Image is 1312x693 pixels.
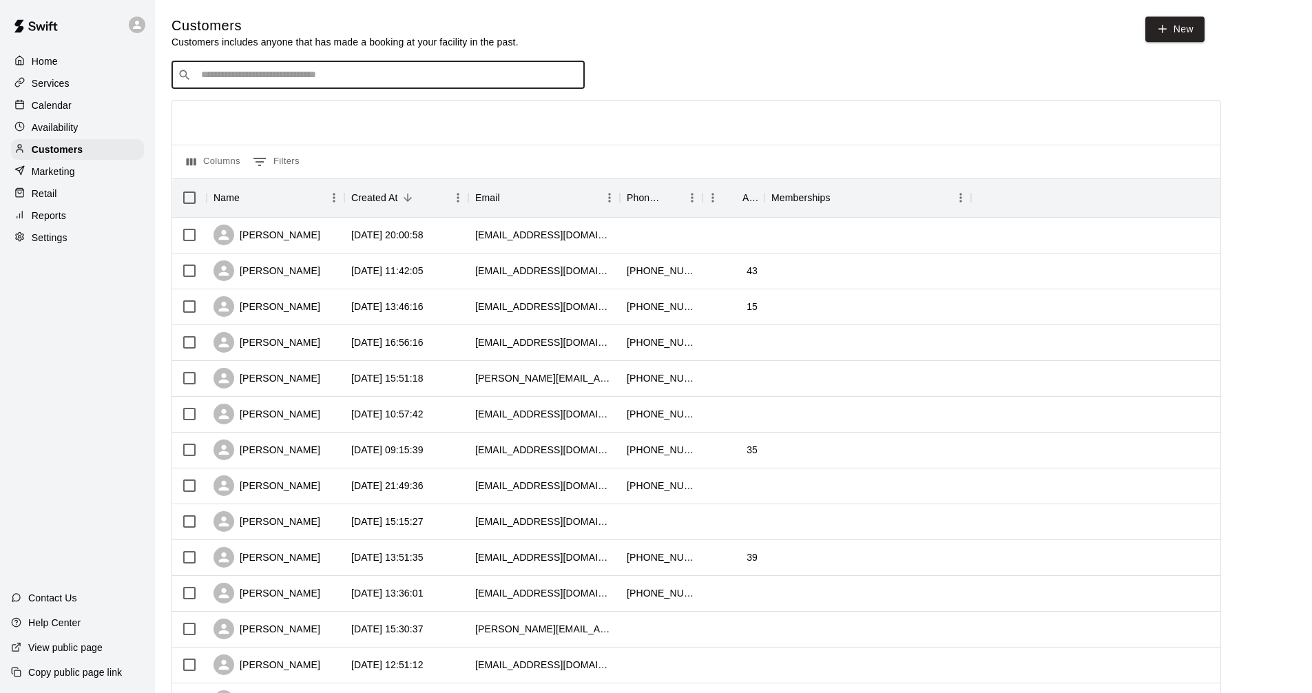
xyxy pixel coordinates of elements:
p: Contact Us [28,591,77,605]
button: Sort [500,188,519,207]
div: +17058016688 [627,371,696,385]
a: New [1145,17,1205,42]
a: Retail [11,183,144,204]
div: Created At [351,178,398,217]
div: jennifer.lennie4@gmail.com [475,371,613,385]
div: Name [214,178,240,217]
div: brendan_kuehn01@hotmail.com [475,443,613,457]
button: Select columns [183,151,244,173]
h5: Customers [171,17,519,35]
div: 2025-08-30 13:36:01 [351,586,424,600]
div: [PERSON_NAME] [214,368,320,389]
button: Menu [448,187,468,208]
a: Calendar [11,95,144,116]
button: Menu [950,187,971,208]
p: Reports [32,209,66,223]
div: 2025-09-05 15:51:18 [351,371,424,385]
div: andrewbell1@outlook.com [475,264,613,278]
div: [PERSON_NAME] [214,332,320,353]
div: Phone Number [627,178,663,217]
div: +15199936070 [627,264,696,278]
div: 2025-08-30 13:51:35 [351,550,424,564]
div: randdbushey@hotmail.com [475,658,613,672]
button: Menu [702,187,723,208]
button: Sort [723,188,742,207]
div: joannachute@gmail.com [475,300,613,313]
p: Customers includes anyone that has made a booking at your facility in the past. [171,35,519,49]
p: Customers [32,143,83,156]
a: Home [11,51,144,72]
a: Marketing [11,161,144,182]
div: Name [207,178,344,217]
p: Help Center [28,616,81,630]
a: Services [11,73,144,94]
div: Created At [344,178,468,217]
div: [PERSON_NAME] [214,583,320,603]
div: muskokarenos@gmail.com [475,550,613,564]
div: [PERSON_NAME] [214,547,320,568]
p: Calendar [32,99,72,112]
button: Menu [599,187,620,208]
div: [PERSON_NAME] [214,225,320,245]
div: 2025-08-29 15:30:37 [351,622,424,636]
div: [PERSON_NAME] [214,511,320,532]
div: Email [475,178,500,217]
div: 43 [747,264,758,278]
div: 35 [747,443,758,457]
div: gibsonamelanie@gmail.com [475,407,613,421]
a: Settings [11,227,144,248]
div: [PERSON_NAME] [214,296,320,317]
p: Services [32,76,70,90]
div: Phone Number [620,178,702,217]
div: 2025-09-01 21:49:36 [351,479,424,493]
div: Memberships [764,178,971,217]
div: Search customers by name or email [171,61,585,89]
div: +17052057366 [627,550,696,564]
div: +17053806567 [627,479,696,493]
div: steve.brooks@muskokaleons.com [475,622,613,636]
div: +17052053007 [627,300,696,313]
p: Marketing [32,165,75,178]
div: +17057953538 [627,407,696,421]
p: View public page [28,641,103,654]
div: 2025-09-05 10:57:42 [351,407,424,421]
p: Retail [32,187,57,200]
button: Menu [682,187,702,208]
div: 39 [747,550,758,564]
a: Availability [11,117,144,138]
div: 2025-09-07 11:42:05 [351,264,424,278]
div: +17052050298 [627,443,696,457]
div: 2025-09-05 09:15:39 [351,443,424,457]
div: alyssa_rowley@hotmail.com [475,586,613,600]
div: Memberships [771,178,831,217]
div: Age [742,178,758,217]
div: [PERSON_NAME] [214,654,320,675]
div: vestax_2@hotmail.com [475,479,613,493]
div: [PERSON_NAME] [214,404,320,424]
button: Sort [240,188,259,207]
div: Age [702,178,764,217]
div: [PERSON_NAME] [214,439,320,460]
a: Customers [11,139,144,160]
button: Sort [663,188,682,207]
div: 2025-09-09 20:00:58 [351,228,424,242]
div: +14169857573 [627,335,696,349]
button: Sort [398,188,417,207]
div: 15 [747,300,758,313]
div: 2025-09-05 16:56:16 [351,335,424,349]
div: [PERSON_NAME] [214,475,320,496]
div: [PERSON_NAME] [214,260,320,281]
div: 2025-09-06 13:46:16 [351,300,424,313]
div: megandemasi@gmail.com [475,335,613,349]
button: Show filters [249,151,303,173]
p: Home [32,54,58,68]
a: Reports [11,205,144,226]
